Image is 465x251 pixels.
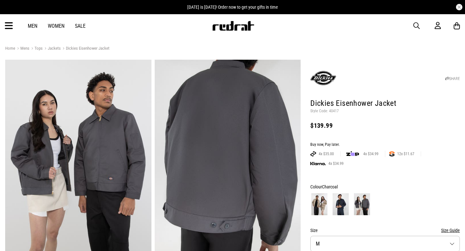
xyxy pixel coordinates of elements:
button: Size Guide [441,226,460,234]
span: [DATE] is [DATE]! Order now to get your gifts in time [187,5,278,10]
span: 4x $34.99 [361,151,381,156]
img: Redrat logo [212,21,254,31]
img: Khaki [311,193,327,215]
a: Tops [29,46,43,52]
p: Style Code: 40417 [310,109,460,114]
img: Charcoal [354,193,370,215]
img: SPLITPAY [389,151,395,156]
a: SHARE [445,76,460,81]
a: Men [28,23,37,29]
span: 12x $11.67 [395,151,417,156]
a: Mens [15,46,29,52]
a: Home [5,46,15,51]
span: 4x $34.99 [326,161,346,166]
div: Size [310,226,460,234]
img: zip [346,151,359,157]
span: 4x $35.00 [316,151,336,156]
a: Women [48,23,65,29]
div: Buy now, Pay later. [310,142,460,147]
a: Dickies Eisenhower Jacket [61,46,109,52]
span: Charcoal [322,184,338,189]
img: AFTERPAY [310,151,316,156]
img: KLARNA [310,162,326,166]
div: Colour [310,183,460,191]
img: Dark Navy [333,193,349,215]
img: Dickies [310,65,336,91]
a: Sale [75,23,86,29]
div: $139.99 [310,122,460,129]
a: Jackets [43,46,61,52]
span: M [316,241,320,247]
h1: Dickies Eisenhower Jacket [310,98,460,109]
